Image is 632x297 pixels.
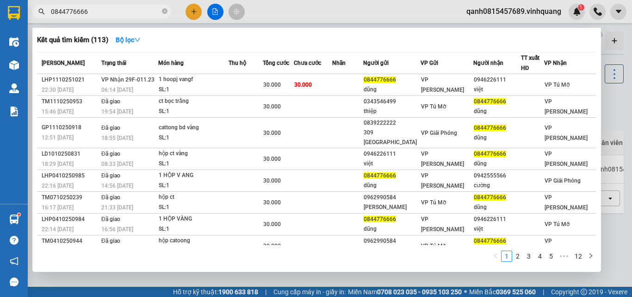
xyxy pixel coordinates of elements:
span: 30.000 [263,177,281,184]
span: VP Tú Mỡ [421,243,446,249]
span: question-circle [10,236,19,245]
div: LD1010250831 [42,149,99,159]
div: hộp ct vàng [159,149,228,159]
span: Chưa cước [294,60,321,66]
span: 18:29 [DATE] [42,161,74,167]
span: 06:14 [DATE] [101,87,133,93]
span: 14:56 [DATE] [101,183,133,189]
span: Đã giao [101,172,120,179]
li: 12 [571,251,585,262]
span: close-circle [162,7,167,16]
div: 0839222222 [364,118,420,128]
h3: Kết quả tìm kiếm ( 113 ) [37,35,108,45]
span: VP [PERSON_NAME] [545,194,588,211]
span: 30.000 [263,82,281,88]
span: VP Gửi [421,60,438,66]
span: 0844776666 [474,98,506,105]
a: 1 [502,251,512,261]
div: 1 HỘP V ANG [159,171,228,181]
span: VP [PERSON_NAME] [545,98,588,115]
div: dũng [474,107,520,116]
span: notification [10,257,19,265]
span: 0844776666 [474,194,506,201]
img: warehouse-icon [9,60,19,70]
span: Đã giao [101,151,120,157]
span: QT1210251033 [81,30,153,42]
span: Người nhận [473,60,503,66]
span: 0844776666 [364,76,396,83]
div: dũng [474,202,520,212]
span: VP Nhận 29F-011.23 [101,76,155,83]
span: 0844776666 [364,216,396,222]
span: left [493,253,498,259]
span: search [38,8,45,15]
span: message [10,278,19,286]
span: VP [PERSON_NAME] [421,76,464,93]
li: 5 [545,251,557,262]
span: TT xuất HĐ [521,55,539,71]
span: 12:51 [DATE] [42,134,74,141]
div: 0946226111 [474,75,520,85]
span: 0844776666 [474,238,506,244]
div: SL: 1 [159,85,228,95]
span: VP Tú Mỡ [545,82,570,88]
li: 3 [523,251,534,262]
div: thiệp [364,107,420,116]
button: left [490,251,501,262]
span: 30.000 [263,156,281,162]
img: logo-vxr [8,6,20,20]
div: hộp catoong [159,236,228,246]
span: 16:17 [DATE] [42,204,74,211]
span: VP Nhận [544,60,567,66]
span: 08:33 [DATE] [101,161,133,167]
li: Next 5 Pages [557,251,571,262]
div: dũng [364,85,420,95]
span: 30.000 [263,103,281,110]
span: 15:46 [DATE] [42,108,74,115]
div: cường [474,181,520,190]
div: 0962990584 [364,193,420,202]
button: right [585,251,596,262]
div: [PERSON_NAME] [364,202,420,212]
span: VP [PERSON_NAME] [421,151,464,167]
span: Người gửi [363,60,389,66]
span: Đã giao [101,216,120,222]
span: 21:33 [DATE] [101,204,133,211]
span: VP Giải Phóng [545,177,581,184]
span: [PERSON_NAME] [42,60,85,66]
img: warehouse-icon [9,83,19,93]
div: SL: 1 [159,133,228,143]
span: Thu hộ [229,60,246,66]
li: Previous Page [490,251,501,262]
div: TM0410250944 [42,236,99,246]
span: 30.000 [263,243,281,249]
span: VP Giải Phóng [421,130,457,136]
span: Đã giao [101,125,120,131]
span: Trạng thái [101,60,126,66]
a: 2 [513,251,523,261]
span: 19:54 [DATE] [101,108,133,115]
span: 22:16 [DATE] [42,183,74,189]
span: 30.000 [263,199,281,206]
span: 0844776666 [474,125,506,131]
div: ct bọc trắng [159,96,228,107]
strong: Bộ lọc [116,36,141,44]
strong: PHIẾU GỬI HÀNG [25,39,71,59]
div: 0946226111 [474,215,520,224]
div: GP1110250918 [42,123,99,133]
strong: CÔNG TY TNHH VĨNH QUANG [23,7,73,38]
div: việt [474,224,520,234]
div: TM0710250239 [42,193,99,202]
div: 1 HỘP VÀNG [159,214,228,224]
span: 18:55 [DATE] [101,135,133,141]
span: 16:56 [DATE] [101,226,133,233]
span: VP [PERSON_NAME] [545,125,588,141]
div: 0942555566 [474,171,520,181]
img: warehouse-icon [9,37,19,47]
img: solution-icon [9,107,19,116]
span: right [588,253,594,259]
span: VP [PERSON_NAME] [545,238,588,254]
button: Bộ lọcdown [108,32,148,47]
a: 3 [524,251,534,261]
span: Đã giao [101,238,120,244]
